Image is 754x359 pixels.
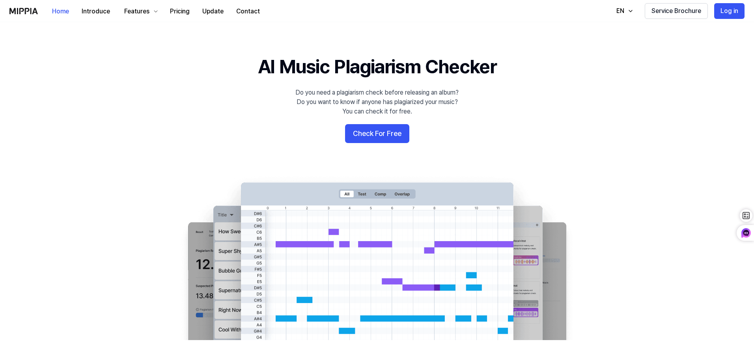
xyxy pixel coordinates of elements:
button: Service Brochure [645,3,708,19]
button: EN [608,3,638,19]
div: EN [615,6,626,16]
div: Do you need a plagiarism check before releasing an album? Do you want to know if anyone has plagi... [295,88,459,116]
button: Pricing [164,4,196,19]
button: Log in [714,3,745,19]
button: Update [196,4,230,19]
button: Features [116,4,164,19]
button: Home [46,4,75,19]
h1: AI Music Plagiarism Checker [258,54,496,80]
button: Introduce [75,4,116,19]
a: Update [196,0,230,22]
div: Features [123,7,151,16]
button: Contact [230,4,266,19]
img: logo [9,8,38,14]
img: main Image [172,175,582,340]
button: Check For Free [345,124,409,143]
a: Home [46,0,75,22]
